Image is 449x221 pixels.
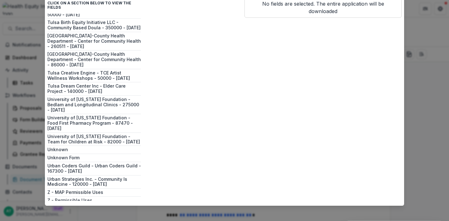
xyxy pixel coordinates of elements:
button: Tulsa Dream Center Inc - Elder Care Project - 140000 - [DATE] [47,84,141,94]
button: University of [US_STATE] Foundation - Bedlam and Longitudinal Clinics - 275000 - [DATE] [47,97,141,113]
button: [GEOGRAPHIC_DATA]-County Health Department - Center for Community Health - 260511 - [DATE] [47,33,141,49]
button: Tulsa Birth Equity Initiative LLC - Community Based Doula - 350000 - [DATE] [47,20,141,31]
button: University of [US_STATE] Foundation - Food First Pharmacy Program - 87470 - [DATE] [47,115,141,131]
button: University of [US_STATE] Foundation - Team for Children at Risk - 82000 - [DATE] [47,134,141,145]
button: [GEOGRAPHIC_DATA]-County Health Department - Center for Community Health - 86000 - [DATE] [47,52,141,67]
button: Unknown Form [47,155,141,161]
button: Z - Permissible Uses [47,198,141,203]
button: Urban Coders Guild - Urban Coders Guild - 167300 - [DATE] [47,163,141,174]
button: Urban Strategies Inc. - Community Is Medicine - 120000 - [DATE] [47,177,141,187]
button: Tulsa Creative Engine - TCE Artist Wellness Workshops - 50000 - [DATE] [47,70,141,81]
button: Z - MAP Permissible Uses [47,190,141,195]
button: Unknown [47,147,141,152]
